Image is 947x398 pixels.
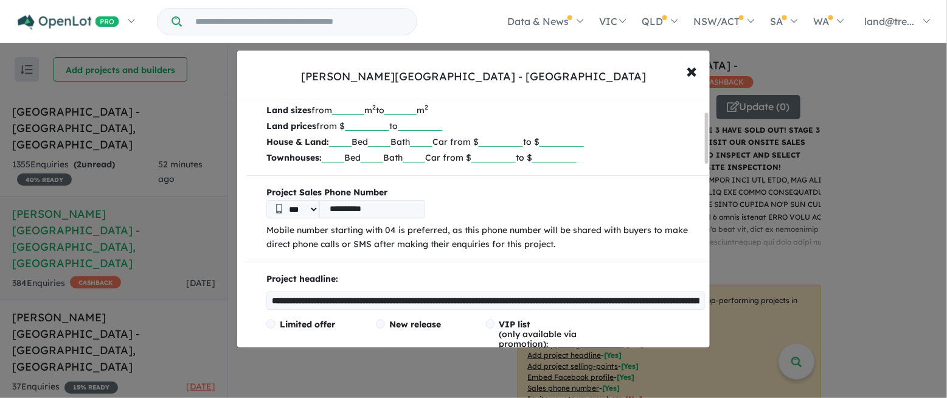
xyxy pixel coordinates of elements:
input: Try estate name, suburb, builder or developer [184,9,414,35]
img: Phone icon [276,204,282,214]
p: Bed Bath Car from $ to $ [266,134,705,150]
b: Project Sales Phone Number [266,186,705,200]
b: Land prices [266,120,316,131]
span: (only available via promotion): [499,319,577,349]
span: VIP list [499,319,531,330]
b: Townhouses: [266,152,322,163]
sup: 2 [372,103,376,111]
sup: 2 [425,103,428,111]
b: House & Land: [266,136,329,147]
p: from $ to [266,118,705,134]
span: land@tre... [865,15,915,27]
p: Project headline: [266,272,705,287]
b: Land sizes [266,105,311,116]
div: [PERSON_NAME][GEOGRAPHIC_DATA] - [GEOGRAPHIC_DATA] [301,69,646,85]
p: Mobile number starting with 04 is preferred, as this phone number will be shared with buyers to m... [266,223,705,253]
span: × [687,57,698,83]
img: Openlot PRO Logo White [18,15,119,30]
span: New release [389,319,441,330]
p: Bed Bath Car from $ to $ [266,150,705,166]
p: from m to m [266,102,705,118]
span: Limited offer [280,319,335,330]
